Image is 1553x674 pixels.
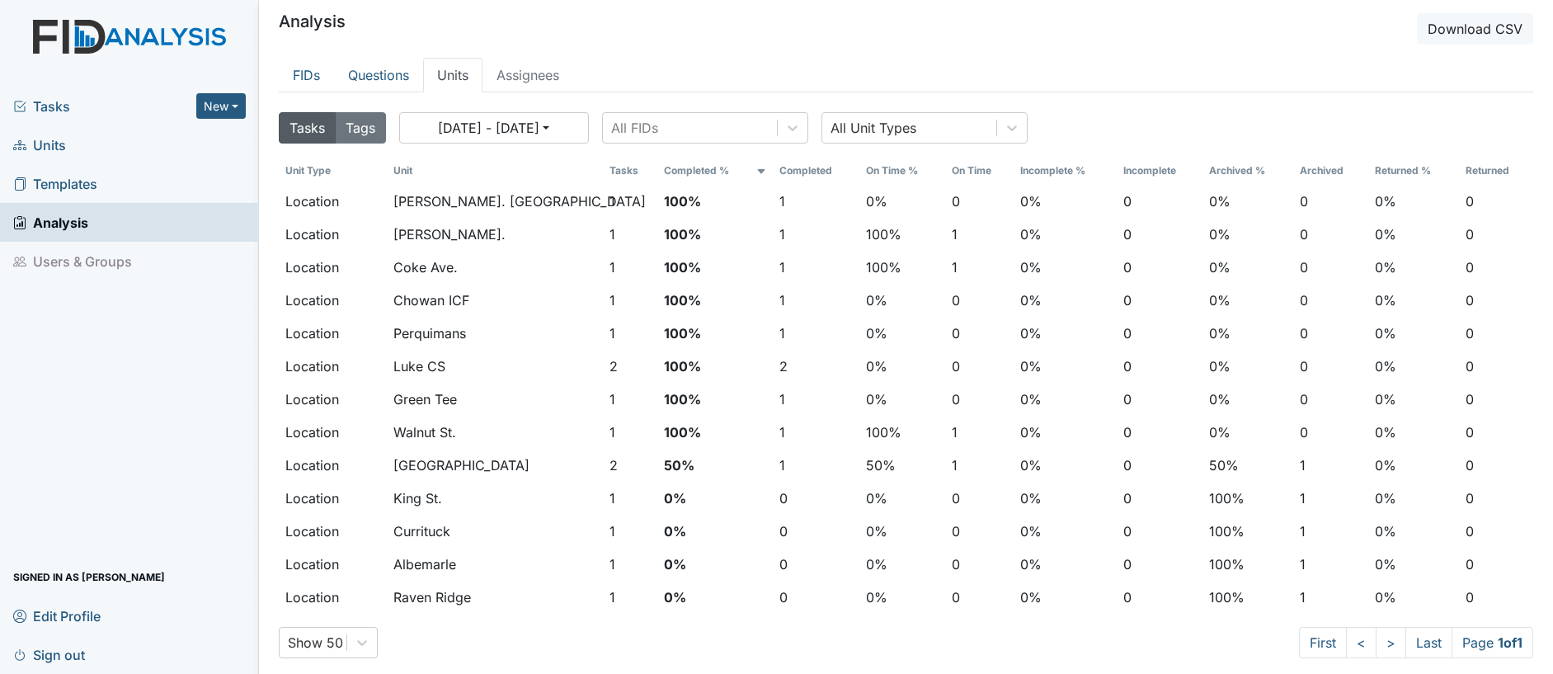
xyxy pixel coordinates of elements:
th: Toggle SortBy [773,157,859,185]
button: 1 [779,323,785,343]
span: Location [285,589,339,606]
span: Chowan ICF [393,292,469,309]
td: 100% [657,284,773,317]
th: Toggle SortBy [387,157,603,185]
td: 0% [1368,317,1459,350]
nav: task-pagination [1299,627,1533,658]
span: 0 [1466,554,1474,574]
th: Toggle SortBy [1459,157,1533,185]
button: Tasks [279,112,336,144]
span: 0 [1123,587,1132,607]
span: 0 [1466,422,1474,442]
span: 0 [1123,488,1132,508]
td: 0% [1368,284,1459,317]
td: 100% [1202,581,1293,614]
td: 0% [1202,317,1293,350]
td: 0% [1368,218,1459,251]
span: 0 [1466,521,1474,541]
button: 1 [779,422,785,442]
td: 0% [1202,185,1293,218]
span: Units [13,132,66,158]
span: Walnut St. [393,424,456,441]
span: 0 [1466,389,1474,409]
button: 1 [952,422,958,442]
button: 1 [1300,521,1306,541]
span: 0 [1123,323,1132,343]
button: 1 [609,257,615,277]
td: 0% [1014,317,1116,350]
td: 0% [1014,251,1116,284]
td: 0% [1368,548,1459,581]
span: 0 [1300,356,1308,376]
td: 0% [657,482,773,515]
span: 0 [952,389,960,409]
span: [PERSON_NAME]. [GEOGRAPHIC_DATA] [393,193,646,210]
a: < [1346,627,1377,658]
td: 0% [1368,185,1459,218]
td: 0% [859,350,944,383]
button: Download CSV [1417,13,1533,45]
strong: 1 of 1 [1498,634,1522,651]
a: Tasks [13,97,196,116]
td: 100% [859,416,944,449]
td: 0% [657,515,773,548]
th: Toggle SortBy [945,157,1014,185]
td: 100% [657,218,773,251]
button: 1 [609,290,615,310]
button: 1 [1300,554,1306,574]
span: 0 [1466,455,1474,475]
td: 0% [1202,350,1293,383]
span: Location [285,391,339,408]
th: Toggle SortBy [279,157,387,185]
td: 0% [1202,416,1293,449]
th: Toggle SortBy [1202,157,1293,185]
td: 50% [859,449,944,482]
td: 0% [1368,482,1459,515]
span: Currituck [393,523,450,540]
button: 1 [609,422,615,442]
span: Location [285,292,339,309]
td: 100% [859,218,944,251]
button: 1 [779,290,785,310]
button: 1 [1300,587,1306,607]
button: 1 [609,323,615,343]
button: 2 [609,455,618,475]
td: 0% [859,317,944,350]
span: 0 [952,290,960,310]
span: Edit Profile [13,603,101,629]
span: Signed in as [PERSON_NAME] [13,564,165,590]
td: 0% [1014,581,1116,614]
span: Location [285,226,339,243]
td: 0% [859,515,944,548]
td: 100% [657,251,773,284]
td: 0% [859,284,944,317]
td: 100% [1202,548,1293,581]
div: Tasks/Tags [279,112,386,144]
td: 100% [657,416,773,449]
span: 0 [1300,323,1308,343]
span: Coke Ave. [393,259,458,276]
td: 0% [1202,251,1293,284]
button: 2 [779,356,788,376]
span: 0 [1123,455,1132,475]
span: 0 [952,521,960,541]
span: 0 [1300,290,1308,310]
button: 1 [609,521,615,541]
td: 0% [1014,185,1116,218]
td: 0% [1202,383,1293,416]
a: First [1299,627,1347,658]
span: 0 [952,356,960,376]
button: Tags [335,112,386,144]
span: 0 [1300,422,1308,442]
button: 2 [609,356,618,376]
span: Green Tee [393,391,457,408]
button: 1 [1300,488,1306,508]
span: 0 [1466,323,1474,343]
button: 1 [952,224,958,244]
td: 0% [1014,218,1116,251]
span: 0 [1123,224,1132,244]
span: Raven Ridge [393,589,471,606]
td: 0% [1014,548,1116,581]
td: 0% [1014,350,1116,383]
span: Location [285,358,339,375]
